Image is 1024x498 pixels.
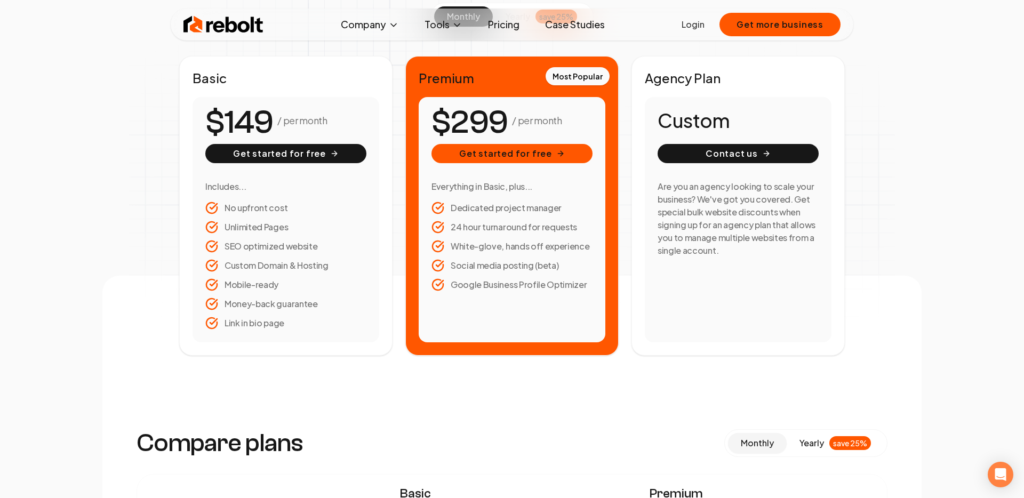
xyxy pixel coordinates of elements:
[512,113,562,128] p: / per month
[431,221,593,234] li: 24 hour turnaround for requests
[434,6,493,27] button: monthly
[799,437,824,449] span: yearly
[988,462,1013,487] div: Open Intercom Messenger
[205,202,366,214] li: No upfront cost
[719,13,841,36] button: Get more business
[682,18,705,31] a: Login
[645,69,831,86] h2: Agency Plan
[431,99,508,147] number-flow-react: $299
[658,110,819,131] h1: Custom
[193,69,379,86] h2: Basic
[205,221,366,234] li: Unlimited Pages
[787,433,884,453] button: yearlysave 25%
[829,436,871,450] div: save 25%
[205,144,366,163] button: Get started for free
[537,14,613,35] a: Case Studies
[728,433,787,453] button: monthly
[205,99,273,147] number-flow-react: $149
[137,430,303,456] h3: Compare plans
[493,6,590,27] button: yearlysave 25%
[431,144,593,163] button: Get started for free
[741,437,774,448] span: monthly
[431,180,593,193] h3: Everything in Basic, plus...
[332,14,407,35] button: Company
[277,113,327,128] p: / per month
[205,259,366,272] li: Custom Domain & Hosting
[416,14,471,35] button: Tools
[205,317,366,330] li: Link in bio page
[419,69,605,86] h2: Premium
[658,180,819,257] h3: Are you an agency looking to scale your business? We've got you covered. Get special bulk website...
[205,180,366,193] h3: Includes...
[431,240,593,253] li: White-glove, hands off experience
[658,144,819,163] button: Contact us
[431,259,593,272] li: Social media posting (beta)
[431,202,593,214] li: Dedicated project manager
[546,67,610,85] div: Most Popular
[205,240,366,253] li: SEO optimized website
[479,14,528,35] a: Pricing
[205,298,366,310] li: Money-back guarantee
[183,14,263,35] img: Rebolt Logo
[205,278,366,291] li: Mobile-ready
[431,278,593,291] li: Google Business Profile Optimizer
